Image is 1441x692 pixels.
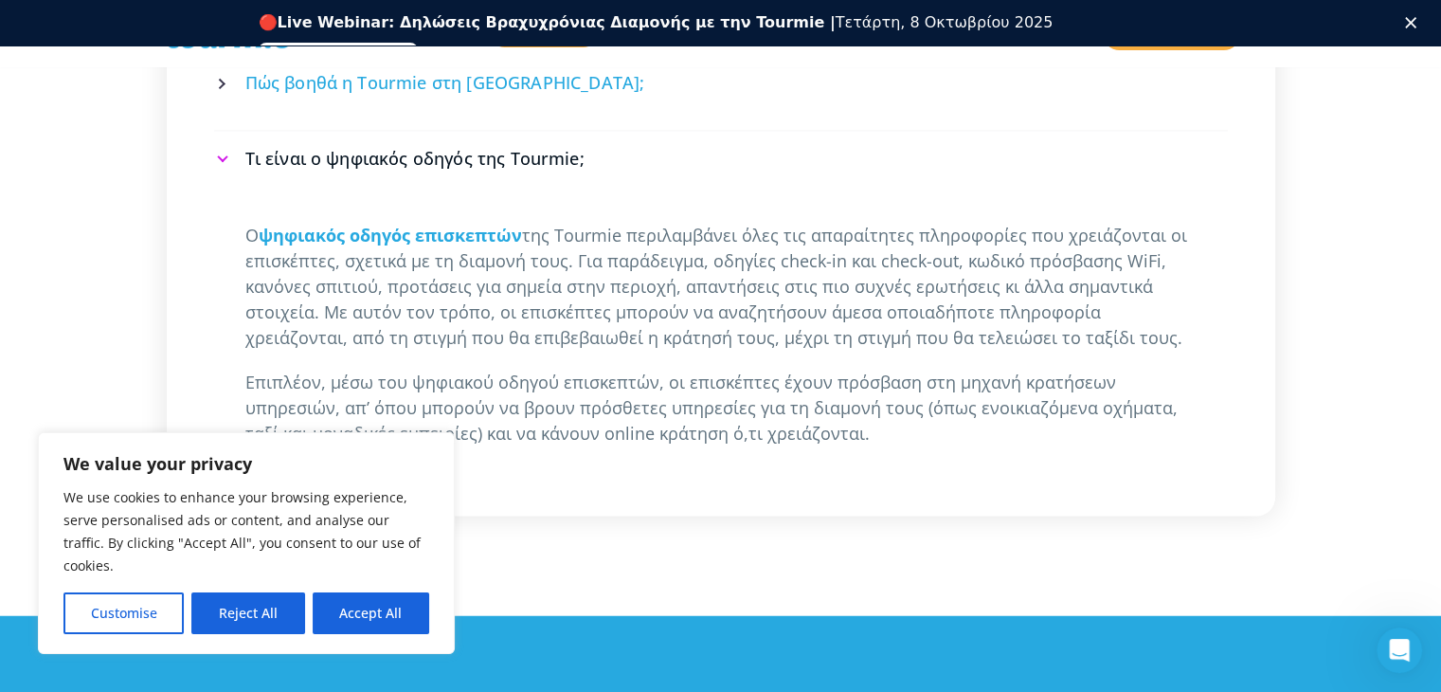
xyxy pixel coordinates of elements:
iframe: Intercom live chat [1377,628,1422,673]
button: Reject All [191,592,304,634]
a: Τι είναι ο ψηφιακός οδηγός της Tourmie; [217,134,1225,184]
a: Εγγραφείτε δωρεάν [259,43,419,65]
b: Live Webinar: Δηλώσεις Βραχυχρόνιας Διαμονής με την Tourmie | [278,13,836,31]
p: Ο της Tourmie περιλαμβάνει όλες τις απαραίτητες πληροφορίες που χρειάζονται οι επισκέπτες, σχετικ... [245,223,1197,351]
div: 🔴 Τετάρτη, 8 Οκτωβρίου 2025 [259,13,1054,32]
button: Accept All [313,592,429,634]
a: Πώς βοηθά η Tourmie στη [GEOGRAPHIC_DATA]; [217,58,1225,108]
span: Τι είναι ο ψηφιακός οδηγός της Tourmie; [245,147,585,171]
span: Πώς βοηθά η Tourmie στη [GEOGRAPHIC_DATA]; [245,71,645,95]
p: Επιπλέον, μέσω του ψηφιακού οδηγού επισκεπτών, οι επισκέπτες έχουν πρόσβαση στη μηχανή κρατήσεων ... [245,370,1197,446]
p: We value your privacy [63,452,429,475]
p: We use cookies to enhance your browsing experience, serve personalised ads or content, and analys... [63,486,429,577]
div: Κλείσιμο [1405,17,1424,28]
a: ψηφιακός οδηγός επισκεπτών [259,224,522,246]
button: Customise [63,592,184,634]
